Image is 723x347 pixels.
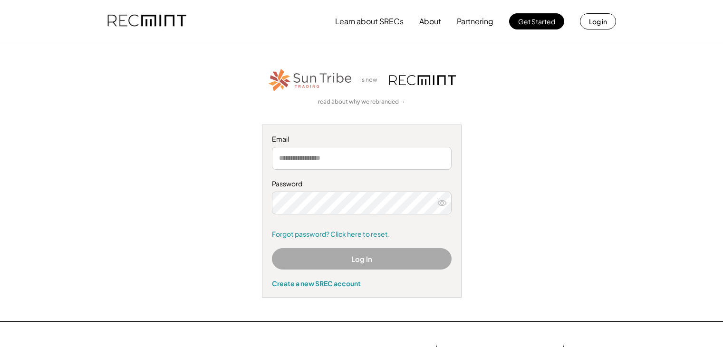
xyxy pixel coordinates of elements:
button: Partnering [457,12,493,31]
a: Forgot password? Click here to reset. [272,230,452,239]
button: Log In [272,248,452,270]
div: Password [272,179,452,189]
a: read about why we rebranded → [318,98,405,106]
img: STT_Horizontal_Logo%2B-%2BColor.png [268,67,353,93]
button: Get Started [509,13,564,29]
button: About [419,12,441,31]
button: Learn about SRECs [335,12,404,31]
div: Email [272,135,452,144]
button: Log in [580,13,616,29]
div: is now [358,76,385,84]
img: recmint-logotype%403x.png [107,5,186,38]
img: recmint-logotype%403x.png [389,75,456,85]
div: Create a new SREC account [272,279,452,288]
